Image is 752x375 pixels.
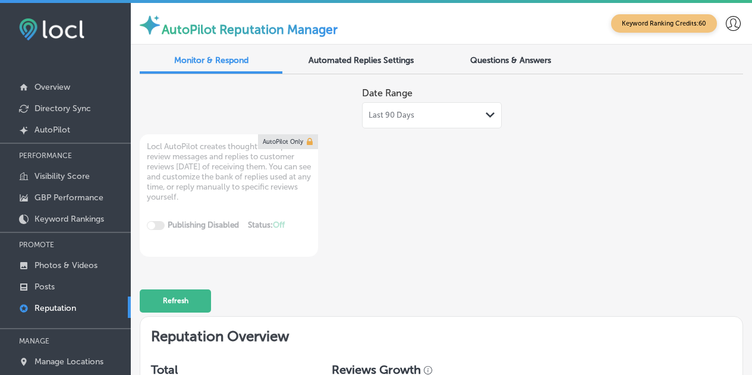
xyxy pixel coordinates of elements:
p: Photos & Videos [34,260,97,270]
h2: Reputation Overview [140,317,742,352]
p: Posts [34,282,55,292]
img: autopilot-icon [138,13,162,37]
p: Overview [34,82,70,92]
img: fda3e92497d09a02dc62c9cd864e3231.png [19,18,84,40]
span: Questions & Answers [470,55,551,65]
button: Refresh [140,289,211,313]
span: Monitor & Respond [174,55,248,65]
label: Date Range [362,87,413,99]
span: Last 90 Days [369,111,414,120]
span: Keyword Ranking Credits: 60 [611,14,717,33]
span: Automated Replies Settings [309,55,414,65]
p: Manage Locations [34,357,103,367]
p: Keyword Rankings [34,214,104,224]
p: Directory Sync [34,103,91,114]
p: GBP Performance [34,193,103,203]
label: AutoPilot Reputation Manager [162,22,338,37]
p: Visibility Score [34,171,90,181]
p: Reputation [34,303,76,313]
p: AutoPilot [34,125,70,135]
